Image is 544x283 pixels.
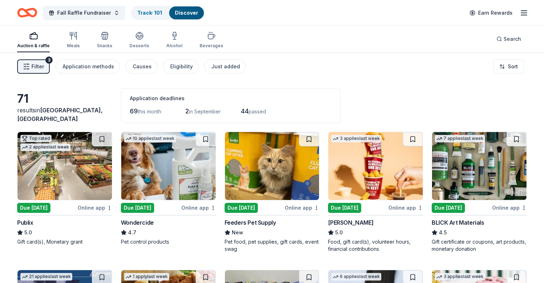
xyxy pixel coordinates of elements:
a: Track· 101 [137,10,162,16]
div: BLICK Art Materials [432,218,484,227]
div: Publix [17,218,33,227]
span: in September [189,108,221,114]
span: [GEOGRAPHIC_DATA], [GEOGRAPHIC_DATA] [17,107,103,122]
div: Top rated [20,135,52,142]
button: Eligibility [163,59,199,74]
span: this month [138,108,161,114]
div: 7 applies last week [435,135,485,142]
span: 4.5 [439,228,447,237]
div: 21 applies last week [20,273,72,280]
span: New [232,228,243,237]
button: Causes [126,59,157,74]
span: 44 [241,107,249,115]
img: Image for BLICK Art Materials [432,132,526,200]
span: Filter [31,62,44,71]
div: 10 applies last week [124,135,176,142]
div: Feeders Pet Supply [225,218,276,227]
span: 5.0 [335,228,343,237]
button: Alcohol [166,29,182,52]
div: Desserts [129,43,149,49]
div: Due [DATE] [328,203,361,213]
button: Filter3 [17,59,50,74]
div: Online app [492,203,527,212]
button: Fall Raffle Fundraiser [43,6,125,20]
span: passed [249,108,266,114]
div: 71 [17,92,112,106]
div: [PERSON_NAME] [328,218,373,227]
div: Online app [78,203,112,212]
button: Auction & raffle [17,29,50,52]
div: results [17,106,112,123]
div: Due [DATE] [225,203,258,213]
a: Discover [175,10,198,16]
button: Just added [204,59,246,74]
div: Due [DATE] [121,203,154,213]
div: Wondercide [121,218,154,227]
div: Gift certificate or coupons, art products, monetary donation [432,238,527,253]
span: Search [504,35,521,43]
div: 3 applies last week [331,135,381,142]
a: Home [17,4,37,21]
div: Online app [388,203,423,212]
span: 4.7 [128,228,136,237]
button: Beverages [200,29,223,52]
button: Meals [67,29,80,52]
div: Online app [181,203,216,212]
a: Image for BLICK Art Materials7 applieslast weekDue [DATE]Online appBLICK Art Materials4.5Gift cer... [432,132,527,253]
div: Just added [211,62,240,71]
span: Fall Raffle Fundraiser [57,9,111,17]
a: Image for Wondercide10 applieslast weekDue [DATE]Online appWondercide4.7Pet control products [121,132,216,245]
span: 5.0 [24,228,32,237]
div: Pet control products [121,238,216,245]
span: Sort [508,62,518,71]
img: Image for Sheetz [328,132,423,200]
a: Earn Rewards [465,6,517,19]
img: Image for Feeders Pet Supply [225,132,319,200]
span: 2 [185,107,189,115]
a: Image for PublixTop rated2 applieslast weekDue [DATE]Online appPublix5.0Gift card(s), Monetary grant [17,132,112,245]
div: 3 [45,57,53,64]
div: Alcohol [166,43,182,49]
button: Sort [493,59,524,74]
div: Online app [285,203,319,212]
div: Due [DATE] [432,203,465,213]
img: Image for Wondercide [121,132,216,200]
div: Beverages [200,43,223,49]
div: Eligibility [170,62,193,71]
button: Desserts [129,29,149,52]
div: Gift card(s), Monetary grant [17,238,112,245]
div: Pet food, pet supplies, gift cards, event swag [225,238,320,253]
div: 1 apply last week [124,273,169,280]
button: Search [491,32,527,46]
div: Auction & raffle [17,43,50,49]
div: Due [DATE] [17,203,50,213]
button: Track· 101Discover [131,6,205,20]
a: Image for Sheetz3 applieslast weekDue [DATE]Online app[PERSON_NAME]5.0Food, gift card(s), volunte... [328,132,423,253]
button: Snacks [97,29,112,52]
div: Causes [133,62,152,71]
div: 3 applies last week [435,273,485,280]
span: 69 [130,107,138,115]
span: in [17,107,103,122]
button: Application methods [55,59,120,74]
div: Meals [67,43,80,49]
div: Food, gift card(s), volunteer hours, financial contributions [328,238,423,253]
div: Snacks [97,43,112,49]
div: 6 applies last week [331,273,381,280]
a: Image for Feeders Pet SupplyDue [DATE]Online appFeeders Pet SupplyNewPet food, pet supplies, gift... [225,132,320,253]
div: 2 applies last week [20,143,70,151]
img: Image for Publix [18,132,112,200]
div: Application deadlines [130,94,332,103]
div: Application methods [63,62,114,71]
